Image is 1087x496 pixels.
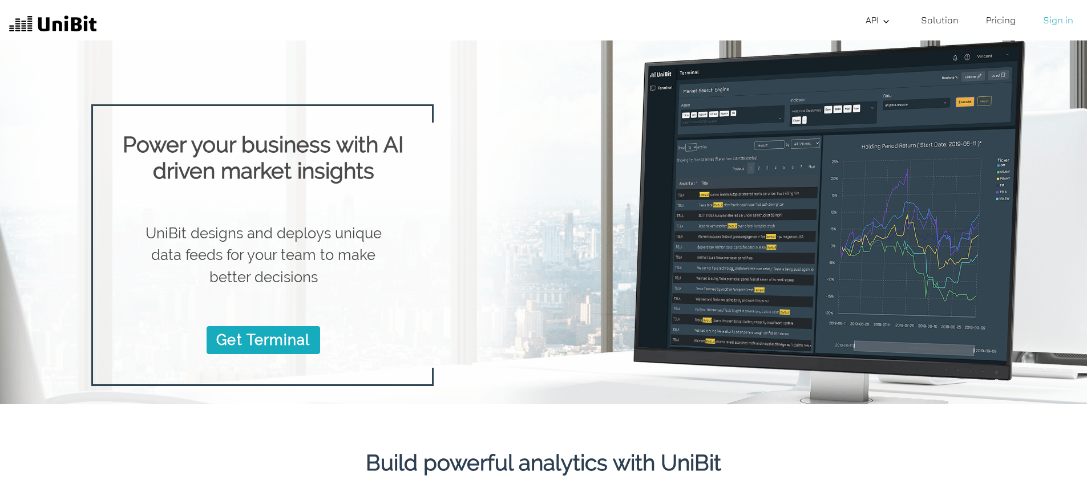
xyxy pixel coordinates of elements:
a: Pricing [981,9,1020,31]
a: API [861,9,898,31]
a: Sign in [1038,9,1078,31]
a: Solution [916,9,963,31]
img: UniBit Logo [9,14,97,36]
h1: Power your business with AI driven market insights [111,132,415,184]
p: UniBit designs and deploys unique data feeds for your team to make better decisions [130,222,397,288]
a: Get Terminal [207,326,320,353]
